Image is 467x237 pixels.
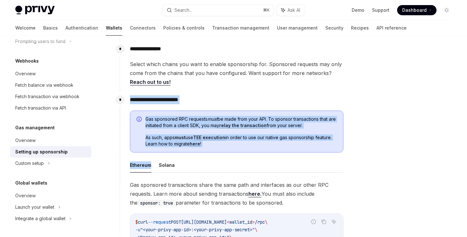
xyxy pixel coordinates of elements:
[15,215,65,222] div: Integrate a global wallet
[163,20,205,36] a: Policies & controls
[330,218,338,226] button: Ask AI
[15,179,47,187] h5: Global wallets
[146,116,337,129] span: Gas sponsored RPC requests be made from your API. To sponsor transactions that are initiated from...
[15,124,55,132] h5: Gas management
[159,158,175,173] button: Solana
[10,190,91,201] a: Overview
[15,192,36,200] div: Overview
[212,20,269,36] a: Transaction management
[277,4,305,16] button: Ask AI
[15,81,73,89] div: Fetch balance via webhook
[10,146,91,158] a: Setting up sponsorship
[15,137,36,144] div: Overview
[65,20,98,36] a: Authentication
[402,7,427,13] span: Dashboard
[15,104,66,112] div: Fetch transaction via API
[130,180,343,207] span: Gas sponsored transactions share the same path and interfaces as our other RPC requests. Learn mo...
[219,123,267,128] a: relay the transaction
[255,219,265,225] span: /rpc
[15,159,44,167] div: Custom setup
[263,8,270,13] span: ⌘ K
[352,7,364,13] a: Demo
[174,6,192,14] div: Search...
[130,158,151,173] button: Ethereum
[193,135,225,140] a: TEE execution
[15,20,36,36] a: Welcome
[255,227,257,233] span: \
[148,219,171,225] span: --request
[171,219,181,225] span: POST
[229,219,250,225] span: wallet_i
[106,20,122,36] a: Wallets
[130,60,343,86] span: Select which chains you want to enable sponsorship for. Sponsored requests may only come from the...
[15,203,54,211] div: Launch your wallet
[442,5,452,15] button: Toggle dark mode
[325,20,343,36] a: Security
[207,116,218,122] em: must
[10,102,91,114] a: Fetch transaction via API
[130,20,156,36] a: Connectors
[15,57,39,65] h5: Webhooks
[309,218,318,226] button: Report incorrect code
[140,227,255,233] span: "<your-privy-app-id>:<your-privy-app-secret>"
[175,135,186,140] strong: must
[288,7,300,13] span: Ask AI
[190,141,200,147] a: here
[15,70,36,78] div: Overview
[137,117,143,123] svg: Info
[10,68,91,79] a: Overview
[15,6,55,15] img: light logo
[250,219,252,225] span: d
[10,135,91,146] a: Overview
[397,5,437,15] a: Dashboard
[252,219,255,225] span: >
[351,20,369,36] a: Recipes
[138,200,176,207] code: sponsor: true
[146,134,337,147] span: As such, apps use in order to use our native gas sponsorship feature. Learn how to migrate !
[248,191,261,197] a: here.
[130,79,171,85] a: Reach out to us!
[138,219,148,225] span: curl
[376,20,407,36] a: API reference
[10,79,91,91] a: Fetch balance via webhook
[227,219,229,225] span: <
[277,20,318,36] a: User management
[15,148,68,156] div: Setting up sponsorship
[15,93,79,100] div: Fetch transaction via webhook
[372,7,389,13] a: Support
[181,219,227,225] span: [URL][DOMAIN_NAME]
[10,91,91,102] a: Fetch transaction via webhook
[265,219,267,225] span: \
[320,218,328,226] button: Copy the contents from the code block
[43,20,58,36] a: Basics
[162,4,273,16] button: Search...⌘K
[135,219,138,225] span: $
[135,227,140,233] span: -u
